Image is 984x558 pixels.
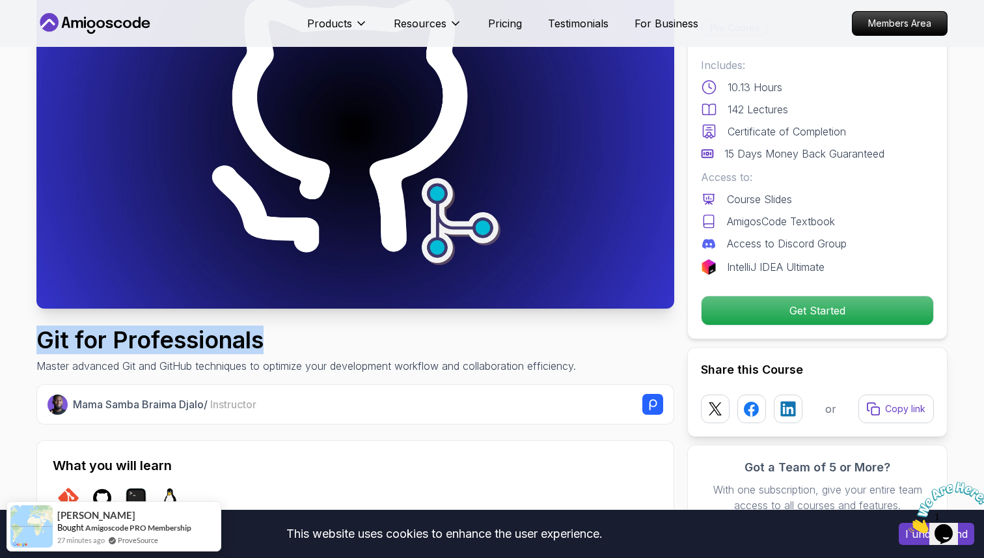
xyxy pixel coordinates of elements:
p: Products [307,16,352,31]
img: terminal logo [126,488,146,509]
div: This website uses cookies to enhance the user experience. [10,520,879,548]
img: linux logo [159,488,180,509]
button: Get Started [701,296,934,326]
button: Products [307,16,368,42]
p: or [825,401,836,417]
a: Amigoscode PRO Membership [85,523,191,533]
a: Testimonials [548,16,608,31]
h2: What you will learn [53,456,658,475]
span: 27 minutes ago [57,535,105,546]
span: 1 [5,5,10,16]
span: Bought [57,522,84,533]
h2: Share this Course [701,361,934,379]
p: AmigosCode Textbook [727,214,835,229]
p: Get Started [702,296,933,325]
p: Mama Samba Braima Djalo / [73,397,256,412]
p: 10.13 Hours [728,79,782,95]
img: github logo [92,488,113,509]
img: git logo [58,488,79,509]
p: Members Area [853,12,947,35]
span: [PERSON_NAME] [57,510,135,521]
p: Certificate of Completion [728,124,846,139]
img: Nelson Djalo [48,395,68,415]
p: Access to Discord Group [727,236,847,251]
p: 142 Lectures [728,102,788,117]
button: Accept cookies [899,523,974,545]
button: Copy link [858,395,934,423]
img: Chat attention grabber [5,5,86,57]
img: jetbrains logo [701,259,717,275]
p: Resources [394,16,446,31]
button: Resources [394,16,462,42]
p: Course Slides [727,191,792,207]
img: provesource social proof notification image [10,505,53,548]
h1: Git for Professionals [36,327,576,353]
p: Master advanced Git and GitHub techniques to optimize your development workflow and collaboration... [36,358,576,374]
h3: Got a Team of 5 or More? [701,458,934,477]
a: ProveSource [118,536,158,544]
iframe: chat widget [903,477,984,538]
p: With one subscription, give your entire team access to all courses and features. [701,482,934,513]
a: Members Area [852,11,948,36]
p: IntelliJ IDEA Ultimate [727,259,825,275]
p: 15 Days Money Back Guaranteed [724,146,884,161]
span: Instructor [210,398,256,411]
p: Access to: [701,169,934,185]
a: For Business [635,16,698,31]
p: Includes: [701,57,934,73]
p: Copy link [885,402,925,415]
a: Pricing [488,16,522,31]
